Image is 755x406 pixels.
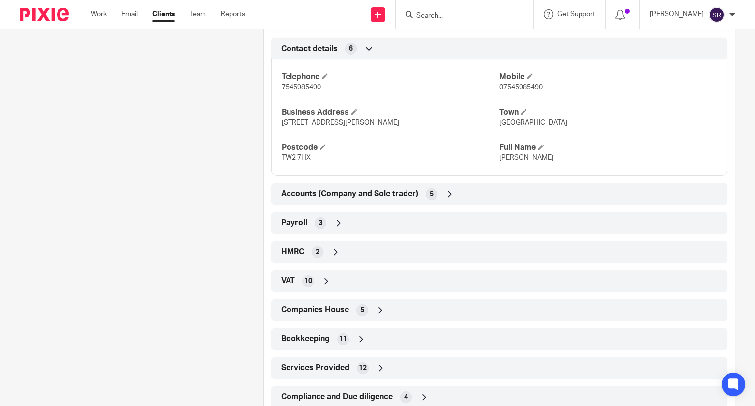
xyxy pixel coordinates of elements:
span: HMRC [281,247,304,257]
a: Clients [152,9,175,19]
a: Team [190,9,206,19]
img: Pixie [20,8,69,21]
span: Contact details [281,44,338,54]
span: 3 [319,218,322,228]
span: [GEOGRAPHIC_DATA] [499,119,567,126]
h4: Full Name [499,143,717,153]
span: 12 [359,363,367,373]
span: 7545985490 [282,84,321,91]
span: Services Provided [281,363,349,373]
span: 5 [360,305,364,315]
span: 07545985490 [499,84,543,91]
span: TW2 7HX [282,154,311,161]
h4: Town [499,107,717,117]
span: Payroll [281,218,307,228]
span: Get Support [557,11,595,18]
h4: Postcode [282,143,499,153]
span: VAT [281,276,295,286]
span: 11 [339,334,347,344]
h4: Mobile [499,72,717,82]
span: [PERSON_NAME] [499,154,553,161]
span: Companies House [281,305,349,315]
img: svg%3E [709,7,725,23]
span: 2 [316,247,319,257]
input: Search [415,12,504,21]
a: Reports [221,9,245,19]
a: Work [91,9,107,19]
span: 10 [304,276,312,286]
a: Email [121,9,138,19]
span: 4 [404,392,408,402]
span: 5 [430,189,434,199]
span: Compliance and Due diligence [281,392,393,402]
span: Accounts (Company and Sole trader) [281,189,418,199]
p: [PERSON_NAME] [650,9,704,19]
span: Bookkeeping [281,334,330,344]
span: 6 [349,44,353,54]
h4: Telephone [282,72,499,82]
span: [STREET_ADDRESS][PERSON_NAME] [282,119,399,126]
h4: Business Address [282,107,499,117]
